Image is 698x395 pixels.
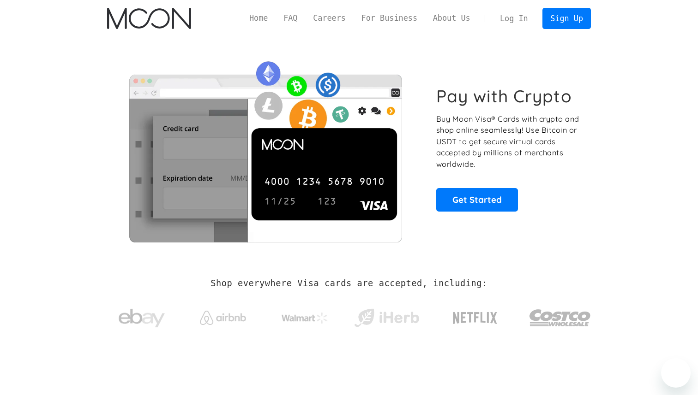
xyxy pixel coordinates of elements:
[107,295,176,337] a: ebay
[271,303,339,328] a: Walmart
[354,12,425,24] a: For Business
[425,12,478,24] a: About Us
[282,312,328,324] img: Walmart
[200,311,246,325] img: Airbnb
[352,297,421,335] a: iHerb
[436,113,581,170] p: Buy Moon Visa® Cards with crypto and shop online seamlessly! Use Bitcoin or USDT to get secure vi...
[436,86,572,106] h1: Pay with Crypto
[107,8,191,29] a: home
[529,301,591,335] img: Costco
[107,8,191,29] img: Moon Logo
[452,307,498,330] img: Netflix
[436,188,518,211] a: Get Started
[661,358,691,388] iframe: Button to launch messaging window
[119,304,165,333] img: ebay
[529,291,591,340] a: Costco
[189,301,258,330] a: Airbnb
[241,12,276,24] a: Home
[305,12,353,24] a: Careers
[492,8,536,29] a: Log In
[211,278,487,289] h2: Shop everywhere Visa cards are accepted, including:
[434,297,517,334] a: Netflix
[276,12,305,24] a: FAQ
[107,55,423,242] img: Moon Cards let you spend your crypto anywhere Visa is accepted.
[352,306,421,330] img: iHerb
[542,8,590,29] a: Sign Up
